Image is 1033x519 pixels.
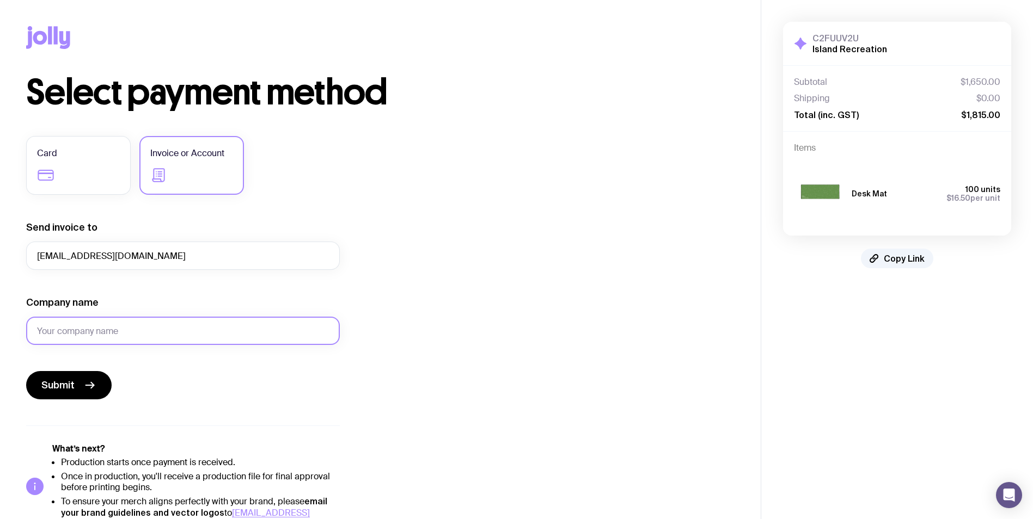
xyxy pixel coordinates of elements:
[26,242,340,270] input: accounts@company.com
[946,194,1000,202] span: per unit
[61,471,340,493] li: Once in production, you'll receive a production file for final approval before printing begins.
[26,75,735,110] h1: Select payment method
[794,143,1000,153] h4: Items
[852,189,887,198] h3: Desk Mat
[946,194,970,202] span: $16.50
[961,109,1000,120] span: $1,815.00
[794,93,830,104] span: Shipping
[26,317,340,345] input: Your company name
[26,296,99,309] label: Company name
[26,371,112,399] button: Submit
[812,44,887,54] h2: Island Recreation
[150,147,224,160] span: Invoice or Account
[976,93,1000,104] span: $0.00
[861,249,933,268] button: Copy Link
[52,443,340,454] h5: What’s next?
[812,33,887,44] h3: C2FUUV2U
[26,221,97,234] label: Send invoice to
[961,77,1000,88] span: $1,650.00
[996,482,1022,508] div: Open Intercom Messenger
[61,457,340,468] li: Production starts once payment is received.
[794,109,859,120] span: Total (inc. GST)
[37,147,57,160] span: Card
[41,379,75,392] span: Submit
[965,185,1000,194] span: 100 units
[884,253,925,264] span: Copy Link
[794,77,827,88] span: Subtotal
